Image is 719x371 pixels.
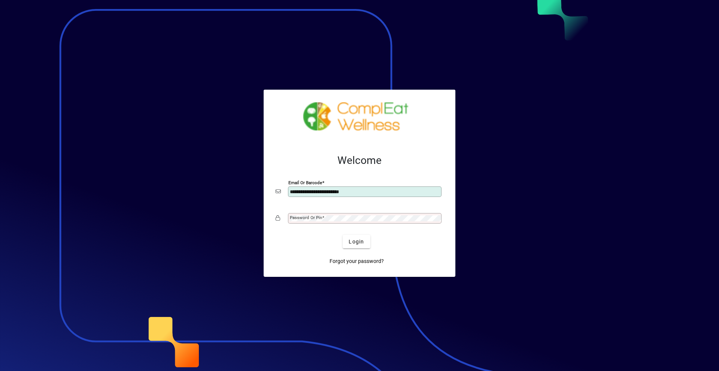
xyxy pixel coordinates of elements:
[288,180,322,185] mat-label: Email or Barcode
[330,257,384,265] span: Forgot your password?
[343,235,370,248] button: Login
[276,154,443,167] h2: Welcome
[327,254,387,268] a: Forgot your password?
[290,215,322,220] mat-label: Password or Pin
[349,238,364,246] span: Login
